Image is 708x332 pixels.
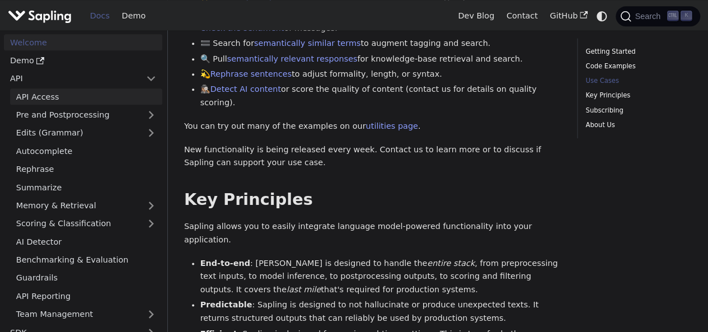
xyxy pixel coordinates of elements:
p: New functionality is being released every week. Contact us to learn more or to discuss if Sapling... [184,143,561,170]
a: Edits (Grammar) [10,125,162,141]
a: Sapling.ai [8,8,76,24]
a: Docs [84,7,116,25]
a: Demo [4,53,162,69]
a: GitHub [543,7,593,25]
a: Pre and Postprocessing [10,107,162,123]
button: Switch between dark and light mode (currently system mode) [594,8,610,24]
a: Demo [116,7,152,25]
a: Check the sentiment [200,24,284,32]
a: About Us [585,120,688,130]
a: Autocomplete [10,143,162,159]
a: Code Examples [585,61,688,72]
em: entire stack [427,259,475,268]
li: 🕵🏽‍♀️ or score the quality of content (contact us for details on quality scoring). [200,83,561,110]
a: Dev Blog [452,7,500,25]
h2: Key Principles [184,190,561,210]
a: Welcome [4,34,162,50]
a: API [4,71,140,87]
li: 🟰 Search for to augment tagging and search. [200,37,561,50]
strong: Predictable [200,300,252,309]
a: Memory & Retrieval [10,198,162,214]
a: Guardrails [10,270,162,286]
a: Subscribing [585,105,688,116]
kbd: K [681,11,692,21]
a: semantically relevant responses [227,54,358,63]
a: Rephrase sentences [210,69,292,78]
span: Search [631,12,667,21]
a: Team Management [10,306,162,322]
a: Use Cases [585,76,688,86]
a: Rephrase [10,161,162,177]
a: API Access [10,88,162,105]
a: Getting Started [585,46,688,57]
button: Search (Ctrl+K) [616,6,700,26]
a: utilities page [365,121,418,130]
a: Detect AI content [210,85,281,93]
a: API Reporting [10,288,162,304]
a: semantically similar terms [254,39,360,48]
li: 💫 to adjust formality, length, or syntax. [200,68,561,81]
p: You can try out many of the examples on our . [184,120,561,133]
a: Benchmarking & Evaluation [10,252,162,268]
button: Collapse sidebar category 'API' [140,71,162,87]
a: Scoring & Classification [10,216,162,232]
li: : [PERSON_NAME] is designed to handle the , from preprocessing text inputs, to model inference, t... [200,257,561,297]
img: Sapling.ai [8,8,72,24]
a: Summarize [10,179,162,195]
li: : Sapling is designed to not hallucinate or produce unexpected texts. It returns structured outpu... [200,298,561,325]
li: 🔍 Pull for knowledge-base retrieval and search. [200,53,561,66]
em: last mile [287,285,321,294]
a: Key Principles [585,90,688,101]
a: AI Detector [10,233,162,250]
strong: End-to-end [200,259,250,268]
a: Contact [500,7,544,25]
p: Sapling allows you to easily integrate language model-powered functionality into your application. [184,220,561,247]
